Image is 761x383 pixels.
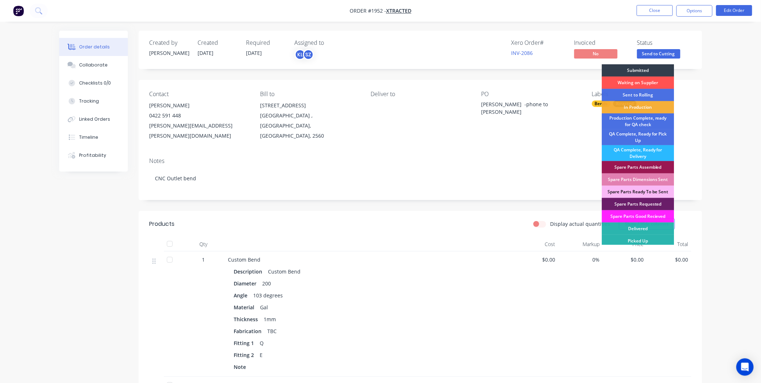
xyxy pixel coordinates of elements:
div: Status [637,39,691,46]
div: [PERSON_NAME][EMAIL_ADDRESS][PERSON_NAME][DOMAIN_NAME] [150,121,248,141]
button: Timeline [59,128,128,146]
div: Xero Order # [511,39,566,46]
a: INV-2086 [511,50,533,56]
div: Submitted [602,64,674,77]
div: Profitability [79,152,106,159]
div: Delivered [602,223,674,235]
div: Fitting 2 [234,350,257,360]
div: [GEOGRAPHIC_DATA] , [GEOGRAPHIC_DATA], [GEOGRAPHIC_DATA], 2560 [260,111,359,141]
div: Spare Parts Ready To be Sent [602,186,674,198]
span: 0% [561,256,600,263]
div: Cost [514,237,559,251]
div: 0422 591 448 [150,111,248,121]
div: E [257,350,266,360]
div: Fitting 1 [234,338,257,348]
div: PO [481,91,580,98]
div: Spare Parts Good Recieved [602,210,674,223]
div: Custom Bend [265,266,304,277]
div: Picked Up [602,235,674,247]
button: Profitability [59,146,128,164]
div: [PERSON_NAME] [150,49,189,57]
div: Sent to Rolling [602,89,674,101]
button: Checklists 0/0 [59,74,128,92]
button: Collaborate [59,56,128,74]
button: Order details [59,38,128,56]
div: Thickness [234,314,261,324]
div: Notes [150,158,691,164]
span: 1 [202,256,205,263]
div: Gal [258,302,271,313]
div: Bends [592,100,611,107]
div: TBC [265,326,280,336]
div: Spare Parts Assembled [602,161,674,173]
div: QA Complete, Ready for Pick Up [602,129,674,145]
div: Waiting on Supplier [602,77,674,89]
span: Send to Cutting [637,49,680,58]
div: Angle [234,290,251,301]
div: Production Complete, ready for QA check [602,113,674,129]
div: 103 degrees [251,290,286,301]
div: CNC Outlet bend [150,167,691,189]
div: Linked Orders [79,116,110,122]
span: [DATE] [198,50,214,56]
div: Timeline [79,134,98,141]
div: Fabrication [234,326,265,336]
div: Tracking [79,98,99,104]
div: Order details [79,44,110,50]
a: Xtracted [386,8,411,14]
button: Options [676,5,713,17]
div: Created by [150,39,189,46]
div: In Production [602,101,674,113]
button: Send to Cutting [637,49,680,60]
button: Edit Order [716,5,752,16]
span: [DATE] [246,50,262,56]
div: [STREET_ADDRESS] [260,100,359,111]
div: KL [295,49,306,60]
div: Open Intercom Messenger [736,358,754,376]
div: Invoiced [574,39,628,46]
div: Description [234,266,265,277]
div: Markup [558,237,603,251]
div: Diameter [234,278,260,289]
button: KLSZ [295,49,314,60]
span: Order #1952 - [350,8,386,14]
div: Qty [182,237,225,251]
div: [PERSON_NAME] -phone to [PERSON_NAME] [481,100,572,116]
div: Assigned to [295,39,367,46]
div: Products [150,220,175,228]
span: Custom Bend [228,256,261,263]
div: Spare Parts Requested [602,198,674,210]
img: Factory [13,5,24,16]
div: [PERSON_NAME] [150,100,248,111]
span: No [574,49,618,58]
button: Linked Orders [59,110,128,128]
div: Note [234,362,249,372]
div: Q [257,338,267,348]
div: Contact [150,91,248,98]
div: [PERSON_NAME]0422 591 448[PERSON_NAME][EMAIL_ADDRESS][PERSON_NAME][DOMAIN_NAME] [150,100,248,141]
div: Checklists 0/0 [79,80,111,86]
div: SZ [303,49,314,60]
div: Bill to [260,91,359,98]
div: Material [234,302,258,313]
span: $0.00 [517,256,556,263]
button: Close [637,5,673,16]
div: Collaborate [79,62,108,68]
div: Labels [592,91,691,98]
div: Spare Parts Dimensions Sent [602,173,674,186]
span: $0.00 [606,256,644,263]
div: 1mm [261,314,279,324]
div: Created [198,39,238,46]
div: Required [246,39,286,46]
div: 200 [260,278,274,289]
button: Tracking [59,92,128,110]
div: QA Complete, Ready for Delivery [602,145,674,161]
div: [STREET_ADDRESS][GEOGRAPHIC_DATA] , [GEOGRAPHIC_DATA], [GEOGRAPHIC_DATA], 2560 [260,100,359,141]
label: Display actual quantities [550,220,610,228]
span: $0.00 [650,256,688,263]
div: Deliver to [371,91,470,98]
